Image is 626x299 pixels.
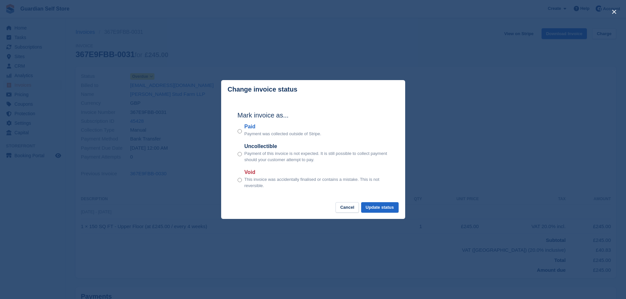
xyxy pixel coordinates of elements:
p: This invoice was accidentally finalised or contains a mistake. This is not reversible. [244,176,389,189]
label: Void [244,168,389,176]
p: Payment was collected outside of Stripe. [244,131,321,137]
label: Paid [244,123,321,131]
h2: Mark invoice as... [238,110,389,120]
button: Update status [361,202,399,213]
button: close [609,7,619,17]
p: Change invoice status [228,86,297,93]
label: Uncollectible [244,142,389,150]
p: Payment of this invoice is not expected. It is still possible to collect payment should your cust... [244,150,389,163]
button: Cancel [336,202,359,213]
